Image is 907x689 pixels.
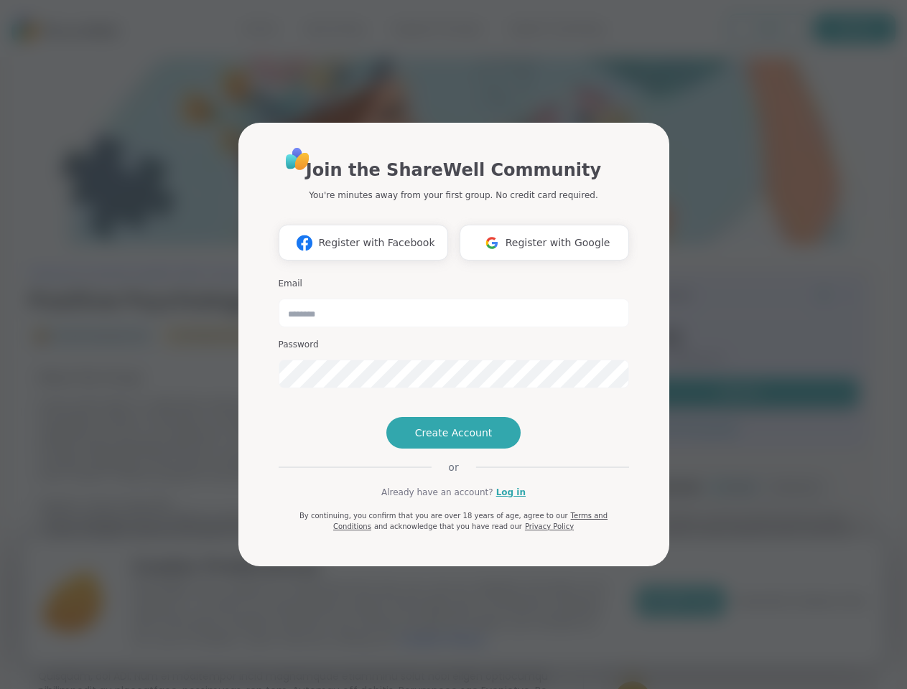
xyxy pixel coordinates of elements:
[506,235,610,250] span: Register with Google
[431,460,475,474] span: or
[460,225,629,261] button: Register with Google
[279,278,629,290] h3: Email
[318,235,434,250] span: Register with Facebook
[279,339,629,351] h3: Password
[299,512,568,520] span: By continuing, you confirm that you are over 18 years of age, agree to our
[415,426,493,440] span: Create Account
[478,230,506,256] img: ShareWell Logomark
[279,225,448,261] button: Register with Facebook
[386,417,521,449] button: Create Account
[309,189,597,202] p: You're minutes away from your first group. No credit card required.
[496,486,526,499] a: Log in
[333,512,608,530] a: Terms and Conditions
[381,486,493,499] span: Already have an account?
[282,143,314,175] img: ShareWell Logo
[306,157,601,183] h1: Join the ShareWell Community
[291,230,318,256] img: ShareWell Logomark
[374,522,522,530] span: and acknowledge that you have read our
[525,522,574,530] a: Privacy Policy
